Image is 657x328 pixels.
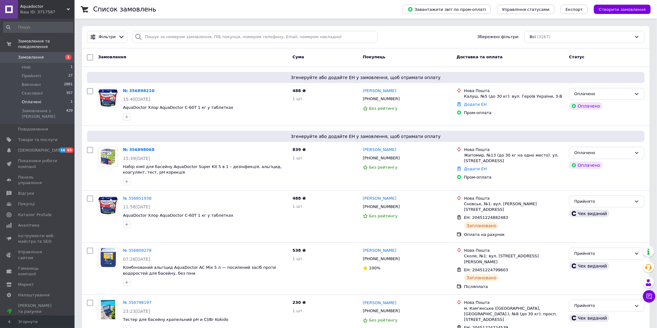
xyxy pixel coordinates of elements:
[569,55,585,59] span: Статус
[502,7,550,12] span: Управління статусами
[98,88,118,108] img: Фото товару
[66,91,73,96] span: 357
[477,34,519,40] span: Збережені фільтри:
[123,309,150,314] span: 23:23[DATE]
[98,196,118,215] a: Фото товару
[20,4,67,9] span: Aquadoctor
[292,96,304,101] span: 1 шт.
[362,203,401,211] div: [PHONE_NUMBER]
[101,300,116,319] img: Фото товару
[292,156,304,160] span: 1 шт.
[98,248,118,267] img: Фото товару
[363,248,396,254] a: [PERSON_NAME]
[363,196,396,202] a: [PERSON_NAME]
[292,300,306,305] span: 230 ₴
[65,55,71,60] span: 1
[292,55,304,59] span: Cума
[18,266,57,277] span: Гаманець компанії
[464,175,564,180] div: Пром-оплата
[574,250,632,257] div: Прийнято
[123,257,150,262] span: 07:28[DATE]
[123,147,155,152] a: № 356898068
[64,82,73,87] span: 2881
[70,99,73,105] span: 1
[292,256,304,261] span: 1 шт.
[464,110,564,116] div: Пром-оплата
[18,148,64,153] span: [DEMOGRAPHIC_DATA]
[464,215,508,220] span: ЕН: 20451224882483
[643,290,655,303] button: Чат з покупцем
[18,303,57,320] span: [PERSON_NAME] та рахунки
[18,137,57,143] span: Товари та послуги
[569,102,603,110] div: Оплачено
[70,64,73,70] span: 1
[98,196,118,215] img: Фото товару
[18,292,50,298] span: Налаштування
[363,147,396,153] a: [PERSON_NAME]
[99,34,116,40] span: Фільтри
[292,308,304,313] span: 1 шт.
[123,317,229,322] a: Тестер для басейну крапельний pH и Cl/Br Kokido
[464,102,487,107] a: Додати ЕН
[599,7,646,12] span: Створити замовлення
[123,97,150,102] span: 15:40[DATE]
[22,108,66,119] span: Замовлення з [PERSON_NAME]
[497,5,555,14] button: Управління статусами
[98,147,118,167] a: Фото товару
[566,7,583,12] span: Експорт
[98,55,126,59] span: Замовлення
[18,175,57,186] span: Панель управління
[123,156,150,161] span: 15:39[DATE]
[569,314,609,322] div: Чек виданий
[292,196,306,201] span: 488 ₴
[20,9,75,15] div: Ваш ID: 3717587
[574,150,632,156] div: Оплачено
[362,95,401,103] div: [PHONE_NUMBER]
[464,274,499,281] div: Заплановано
[569,262,609,270] div: Чек виданий
[464,166,487,171] a: Додати ЕН
[18,201,35,207] span: Покупці
[18,212,52,218] span: Каталог ProSale
[569,210,609,217] div: Чек виданий
[369,165,398,170] span: Без рейтингу
[362,154,401,162] div: [PHONE_NUMBER]
[22,82,41,87] span: Виконані
[93,6,156,13] h1: Список замовлень
[292,147,306,152] span: 839 ₴
[132,31,377,43] input: Пошук за номером замовлення, ПІБ покупця, номером телефону, Email, номером накладної
[18,314,57,320] div: Prom мікс 1 000
[123,88,155,93] a: № 356898210
[574,91,632,97] div: Оплачено
[574,303,632,309] div: Прийнято
[18,158,57,169] span: Показники роботи компанії
[123,196,152,201] a: № 356851938
[59,148,66,153] span: 16
[464,196,564,201] div: Нова Пошта
[66,148,73,153] span: 65
[561,5,588,14] button: Експорт
[98,300,118,320] a: Фото товару
[369,266,381,270] span: 100%
[292,88,306,93] span: 488 ₴
[362,307,401,315] div: [PHONE_NUMBER]
[123,213,233,218] span: AquaDoctor Хлор AquaDoctor C-60T 1 кг у таблетках
[66,108,73,119] span: 429
[89,74,642,81] span: Згенеруйте або додайте ЕН у замовлення, щоб отримати оплату
[408,7,486,12] span: Завантажити звіт по пром-оплаті
[18,55,44,60] span: Замовлення
[464,268,508,272] span: ЕН: 20451224799603
[403,5,491,14] button: Завантажити звіт по пром-оплаті
[574,198,632,205] div: Прийнято
[464,201,564,212] div: Сновськ, №1: вул. [PERSON_NAME][STREET_ADDRESS]
[588,7,651,11] a: Створити замовлення
[123,105,233,110] a: AquaDoctor Хлор AquaDoctor C-60T 1 кг у таблетках
[464,284,564,290] div: Післяплата
[123,265,276,276] span: Комбінований альгіцид AquaDoctor AC Mix 5 л — посилений засіб проти водоростей для басейну, без піни
[18,191,34,196] span: Відгуки
[22,99,41,105] span: Оплачені
[363,88,396,94] a: [PERSON_NAME]
[18,233,57,244] span: Інструменти веб-майстра та SEO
